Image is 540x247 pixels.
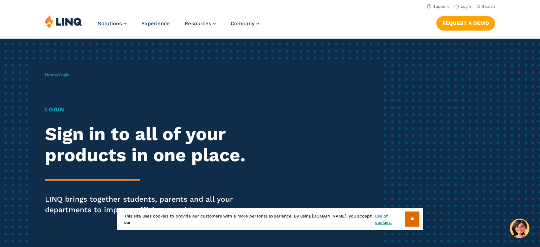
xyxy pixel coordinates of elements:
[98,15,259,38] nav: Primary Navigation
[510,219,529,238] button: Hello, have a question? Let’s chat.
[45,72,57,77] a: Home
[185,20,211,27] span: Resources
[436,15,495,30] nav: Button Navigation
[455,4,471,9] a: Login
[45,105,253,114] h1: Login
[185,20,216,27] a: Resources
[231,20,259,27] a: Company
[141,20,170,27] a: Experience
[45,124,253,166] h2: Sign in to all of your products in one place.
[45,194,253,215] p: LINQ brings together students, parents and all your departments to improve efficiency and transpa...
[482,4,495,9] span: Search
[98,20,127,27] a: Solutions
[427,4,449,9] a: Support
[477,4,495,9] button: Open Search Bar
[231,20,255,27] span: Company
[45,15,82,28] img: LINQ | K‑12 Software
[59,72,69,77] span: Login
[45,72,69,77] span: /
[117,208,423,230] div: This site uses cookies to provide our customers with a more personal experience. By using [DOMAIN...
[436,16,495,30] a: Request a Demo
[98,20,122,27] span: Solutions
[375,213,405,226] a: use of cookies.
